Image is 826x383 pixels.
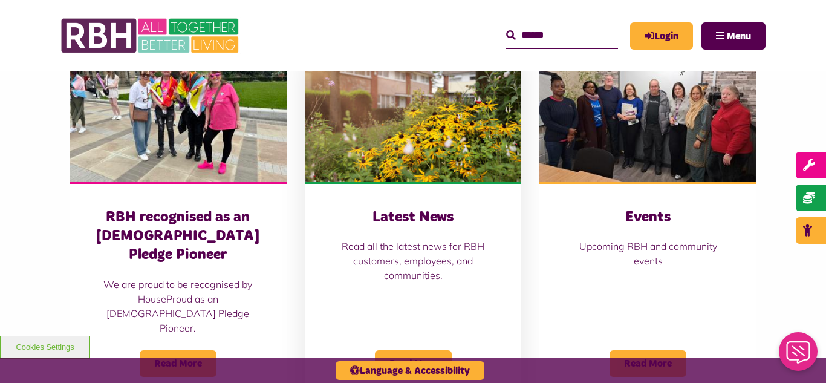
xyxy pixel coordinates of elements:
iframe: Netcall Web Assistant for live chat [772,329,826,383]
h3: RBH recognised as an [DEMOGRAPHIC_DATA] Pledge Pioneer [94,208,262,265]
p: Read all the latest news for RBH customers, employees, and communities. [329,239,498,283]
span: Read More [375,350,452,377]
img: RBH customers and colleagues at the Rochdale Pride event outside the town hall [70,46,287,182]
button: Language & Accessibility [336,361,484,380]
img: RBH [60,12,242,59]
span: Read More [140,350,216,377]
p: We are proud to be recognised by HouseProud as an [DEMOGRAPHIC_DATA] Pledge Pioneer. [94,277,262,335]
img: SAZ MEDIA RBH HOUSING4 [305,46,522,182]
span: Read More [610,350,686,377]
input: Search [506,22,618,48]
img: Group photo of customers and colleagues at Spotland Community Centre [539,46,756,182]
span: Menu [727,31,751,41]
a: MyRBH [630,22,693,50]
h3: Latest News [329,208,498,227]
p: Upcoming RBH and community events [564,239,732,268]
button: Navigation [701,22,766,50]
h3: Events [564,208,732,227]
